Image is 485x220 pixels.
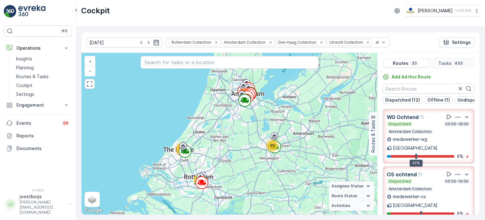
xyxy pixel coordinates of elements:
[425,96,452,104] button: Offline (1)
[393,60,409,66] p: Routes
[14,63,72,72] a: Planning
[83,206,104,215] img: Google
[4,188,72,192] span: v 1.49.3
[20,200,66,215] p: [PERSON_NAME][EMAIL_ADDRESS][DOMAIN_NAME]
[175,143,188,155] div: 41
[393,193,426,200] p: medewerker-os
[4,142,72,155] a: Documents
[16,102,59,108] p: Engagement
[16,145,69,152] p: Documents
[213,40,220,45] div: Remove Rotterdam Collection
[388,186,432,192] p: Amsterdam Collection
[318,40,325,45] div: Remove Den Haag Collection
[329,201,374,211] summary: Activities
[418,8,453,14] p: [PERSON_NAME]
[238,87,251,100] div: 252
[383,84,475,94] input: Search Routes
[14,81,72,90] a: Cockpit
[411,61,417,66] p: 33
[329,191,374,201] summary: Route Status
[406,5,480,16] button: [PERSON_NAME](+02:00)
[4,99,72,111] button: Engagement
[170,39,212,45] div: Rotterdam Collection
[387,171,417,178] p: OS ochtend
[332,184,363,189] span: Assignee Status
[61,28,68,34] p: ⌘B
[4,117,72,129] a: Events99
[364,40,371,45] div: Remove Utrecht Collection
[428,97,450,103] p: Offline (1)
[20,193,66,200] p: joostbuijs
[18,5,45,18] img: logo_light-DOdMpM7g.png
[393,202,438,209] p: [GEOGRAPHIC_DATA]
[85,192,99,206] a: Layers
[16,120,58,126] p: Events
[83,206,104,215] a: Open this area in Google Maps (opens a new window)
[270,143,275,148] span: 65
[85,57,95,66] a: Zoom In
[370,120,376,153] p: Routes & Tasks
[445,122,469,127] p: 05:00-18:00
[438,60,452,66] p: Tasks
[388,179,411,184] p: Dispatched
[383,96,422,104] button: Dispatched (12)
[89,68,92,73] span: −
[16,91,34,97] p: Settings
[420,115,425,120] div: Help Tooltip Icon
[388,129,432,134] p: Amsterdam Collection
[393,136,427,142] p: medewerker-wg
[385,97,420,103] p: Dispatched (12)
[266,139,278,152] div: 65
[439,37,475,47] button: Settings
[4,193,72,215] button: JJjoostbuijs[PERSON_NAME][EMAIL_ADDRESS][DOMAIN_NAME]
[85,66,95,76] a: Zoom Out
[81,6,110,16] p: Cockpit
[267,40,274,45] div: Remove Amsterdam Collection
[4,5,16,18] img: logo
[457,211,464,217] p: 6 %
[16,45,59,51] p: Operations
[455,8,471,13] p: ( +02:00 )
[141,56,318,69] input: Search for tasks or a location
[445,179,469,184] p: 05:00-16:00
[193,174,206,186] div: 75
[332,193,357,198] span: Route Status
[392,74,431,80] p: Add Ad Hoc Route
[222,39,266,45] div: Amsterdam Collection
[63,121,68,126] p: 99
[329,181,374,191] summary: Assignee Status
[327,39,364,45] div: Utrecht Collection
[16,65,34,71] p: Planning
[16,82,33,89] p: Cockpit
[387,113,419,121] p: WG Ochtend
[332,203,350,208] span: Activities
[87,37,162,47] input: dd/mm/yyyy
[457,153,464,160] p: 6 %
[393,145,438,151] p: [GEOGRAPHIC_DATA]
[4,42,72,54] button: Operations
[16,56,32,62] p: Insights
[16,133,69,139] p: Reports
[16,73,49,80] p: Routes & Tasks
[276,39,317,45] div: Den Haag Collection
[454,61,463,66] p: 433
[5,199,15,209] div: JJ
[14,72,72,81] a: Routes & Tasks
[89,59,92,64] span: +
[418,172,423,177] div: Help Tooltip Icon
[406,7,415,14] img: basis-logo_rgb2x.png
[14,90,72,99] a: Settings
[383,74,431,80] a: Add Ad Hoc Route
[410,160,422,167] div: 42%
[4,129,72,142] a: Reports
[388,122,411,127] p: Dispatched
[452,39,471,46] p: Settings
[14,54,72,63] a: Insights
